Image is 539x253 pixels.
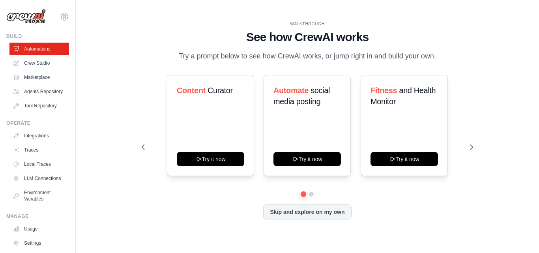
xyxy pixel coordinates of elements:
a: Usage [9,223,69,235]
a: Tool Repository [9,99,69,112]
button: Skip and explore on my own [263,204,351,219]
span: and Health Monitor [371,86,436,106]
button: Try it now [371,152,438,166]
button: Try it now [177,152,244,166]
div: Operate [6,120,69,126]
img: Logo [6,9,46,24]
span: Fitness [371,86,397,95]
div: WALKTHROUGH [142,21,473,27]
a: Integrations [9,129,69,142]
a: Automations [9,43,69,55]
a: Agents Repository [9,85,69,98]
span: social media posting [273,86,330,106]
a: LLM Connections [9,172,69,185]
a: Traces [9,144,69,156]
p: Try a prompt below to see how CrewAI works, or jump right in and build your own. [175,51,440,62]
a: Crew Studio [9,57,69,69]
h1: See how CrewAI works [142,30,473,44]
a: Local Traces [9,158,69,171]
button: Try it now [273,152,341,166]
span: Content [177,86,206,95]
span: Curator [208,86,233,95]
span: Automate [273,86,309,95]
div: Build [6,33,69,39]
div: Manage [6,213,69,219]
a: Settings [9,237,69,249]
a: Marketplace [9,71,69,84]
iframe: Chat Widget [500,215,539,253]
a: Environment Variables [9,186,69,205]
